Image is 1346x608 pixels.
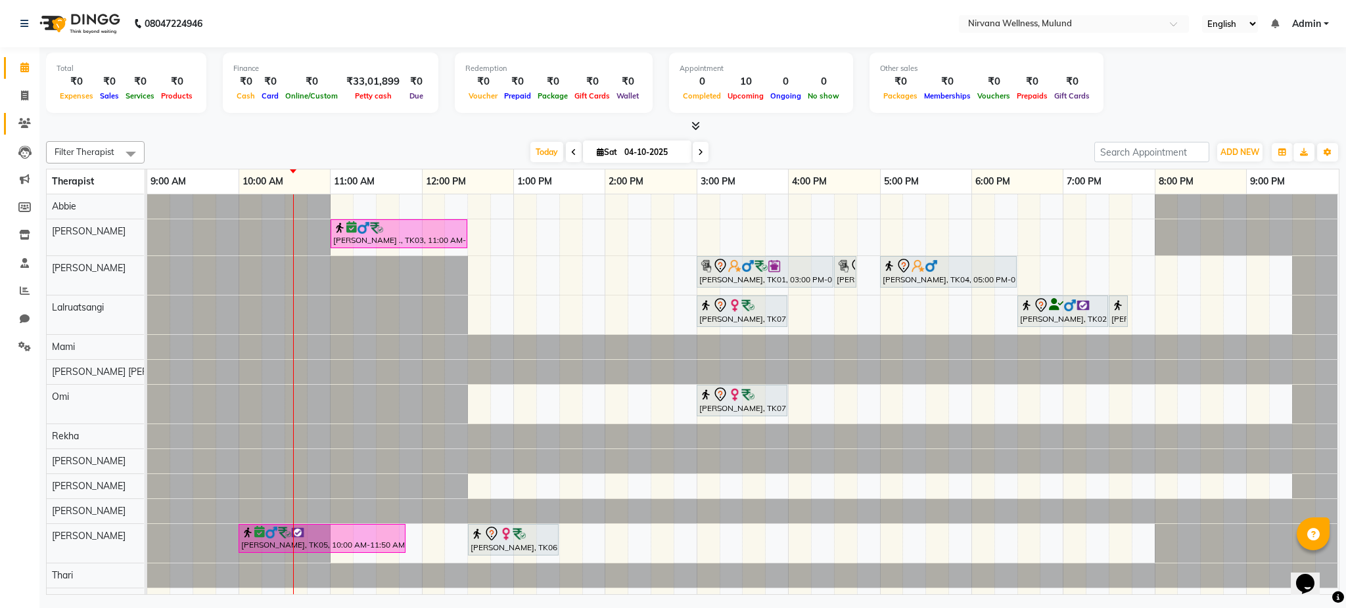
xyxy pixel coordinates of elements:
[501,74,534,89] div: ₹0
[465,74,501,89] div: ₹0
[680,91,724,100] span: Completed
[52,366,202,378] span: [PERSON_NAME] [PERSON_NAME]
[97,91,122,100] span: Sales
[1013,91,1051,100] span: Prepaids
[469,526,557,554] div: [PERSON_NAME], TK06, 12:30 PM-01:30 PM, Swedish 60 Min
[52,480,126,492] span: [PERSON_NAME]
[52,341,75,353] span: Mami
[331,172,378,191] a: 11:00 AM
[921,74,974,89] div: ₹0
[1019,297,1107,325] div: [PERSON_NAME], TK02, 06:30 PM-07:30 PM, Massage 60 Min
[804,74,843,89] div: 0
[423,172,469,191] a: 12:00 PM
[52,200,76,212] span: Abbie
[881,172,922,191] a: 5:00 PM
[571,74,613,89] div: ₹0
[233,74,258,89] div: ₹0
[698,258,832,286] div: [PERSON_NAME], TK01, 03:00 PM-04:30 PM, Swedish 90 Min
[52,505,126,517] span: [PERSON_NAME]
[593,147,620,157] span: Sat
[698,387,786,414] div: [PERSON_NAME], TK07, 03:00 PM-04:00 PM, Swedish 60 Min
[282,91,341,100] span: Online/Custom
[698,297,786,325] div: [PERSON_NAME], TK07, 03:00 PM-04:00 PM, Swedish 60 Min
[921,91,974,100] span: Memberships
[52,530,126,542] span: [PERSON_NAME]
[1051,74,1093,89] div: ₹0
[258,91,282,100] span: Card
[605,172,647,191] a: 2:00 PM
[724,74,767,89] div: 10
[233,91,258,100] span: Cash
[405,74,428,89] div: ₹0
[835,258,855,286] div: [PERSON_NAME], TK01, 04:30 PM-04:45 PM, Steam
[880,91,921,100] span: Packages
[158,91,196,100] span: Products
[282,74,341,89] div: ₹0
[97,74,122,89] div: ₹0
[767,91,804,100] span: Ongoing
[1094,142,1209,162] input: Search Appointment
[530,142,563,162] span: Today
[697,172,739,191] a: 3:00 PM
[613,74,642,89] div: ₹0
[52,455,126,467] span: [PERSON_NAME]
[332,221,466,246] div: [PERSON_NAME] ., TK03, 11:00 AM-12:30 PM, Deep Tissue 90 Min
[406,91,427,100] span: Due
[974,91,1013,100] span: Vouchers
[34,5,124,42] img: logo
[352,91,395,100] span: Petty cash
[613,91,642,100] span: Wallet
[52,391,69,402] span: Omi
[239,172,287,191] a: 10:00 AM
[680,63,843,74] div: Appointment
[240,526,404,551] div: [PERSON_NAME], TK05, 10:00 AM-11:50 AM, Herbal Potil Massage
[534,74,571,89] div: ₹0
[571,91,613,100] span: Gift Cards
[1110,297,1126,325] div: [PERSON_NAME], TK02, 07:30 PM-07:40 PM, 10 mins complimentary Service
[258,74,282,89] div: ₹0
[1063,172,1105,191] a: 7:00 PM
[158,74,196,89] div: ₹0
[1013,74,1051,89] div: ₹0
[52,262,126,274] span: [PERSON_NAME]
[880,74,921,89] div: ₹0
[147,172,189,191] a: 9:00 AM
[767,74,804,89] div: 0
[57,74,97,89] div: ₹0
[620,142,686,162] input: 2025-10-04
[789,172,830,191] a: 4:00 PM
[1291,555,1333,595] iframe: chat widget
[534,91,571,100] span: Package
[804,91,843,100] span: No show
[52,225,126,237] span: [PERSON_NAME]
[465,91,501,100] span: Voucher
[52,175,94,187] span: Therapist
[501,91,534,100] span: Prepaid
[465,63,642,74] div: Redemption
[52,301,104,313] span: Lalruatsangi
[233,63,428,74] div: Finance
[55,146,114,157] span: Filter Therapist
[880,63,1093,74] div: Other sales
[52,569,73,581] span: Thari
[122,74,158,89] div: ₹0
[680,74,724,89] div: 0
[57,91,97,100] span: Expenses
[341,74,405,89] div: ₹33,01,899
[1247,172,1288,191] a: 9:00 PM
[145,5,202,42] b: 08047224946
[1051,91,1093,100] span: Gift Cards
[972,172,1013,191] a: 6:00 PM
[514,172,555,191] a: 1:00 PM
[1155,172,1197,191] a: 8:00 PM
[974,74,1013,89] div: ₹0
[724,91,767,100] span: Upcoming
[1220,147,1259,157] span: ADD NEW
[122,91,158,100] span: Services
[881,258,1015,286] div: [PERSON_NAME], TK04, 05:00 PM-06:30 PM, Swedish 90 Min
[1217,143,1263,162] button: ADD NEW
[57,63,196,74] div: Total
[52,430,79,442] span: Rekha
[1292,17,1321,31] span: Admin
